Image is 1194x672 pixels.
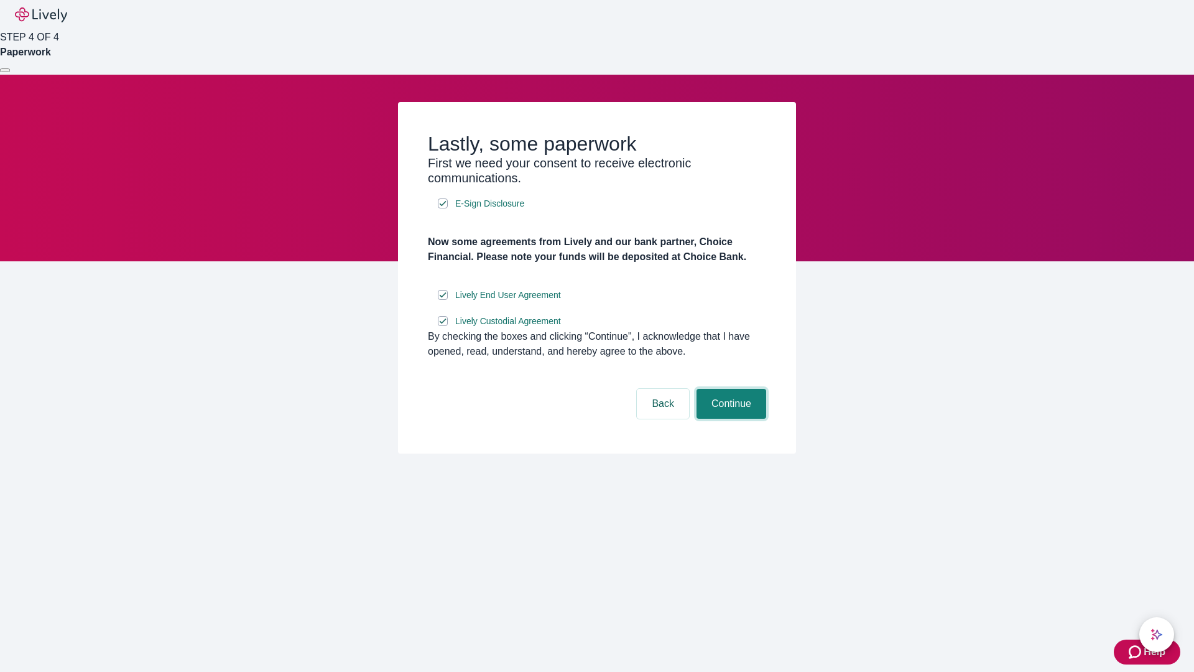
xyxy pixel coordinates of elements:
[455,289,561,302] span: Lively End User Agreement
[453,314,563,329] a: e-sign disclosure document
[1150,628,1163,641] svg: Lively AI Assistant
[455,197,524,210] span: E-Sign Disclosure
[15,7,67,22] img: Lively
[453,287,563,303] a: e-sign disclosure document
[428,329,766,359] div: By checking the boxes and clicking “Continue", I acknowledge that I have opened, read, understand...
[428,132,766,156] h2: Lastly, some paperwork
[1139,617,1174,652] button: chat
[455,315,561,328] span: Lively Custodial Agreement
[1144,645,1165,660] span: Help
[453,196,527,212] a: e-sign disclosure document
[696,389,766,419] button: Continue
[428,235,766,264] h4: Now some agreements from Lively and our bank partner, Choice Financial. Please note your funds wi...
[1114,640,1180,665] button: Zendesk support iconHelp
[1129,645,1144,660] svg: Zendesk support icon
[428,156,766,185] h3: First we need your consent to receive electronic communications.
[637,389,689,419] button: Back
